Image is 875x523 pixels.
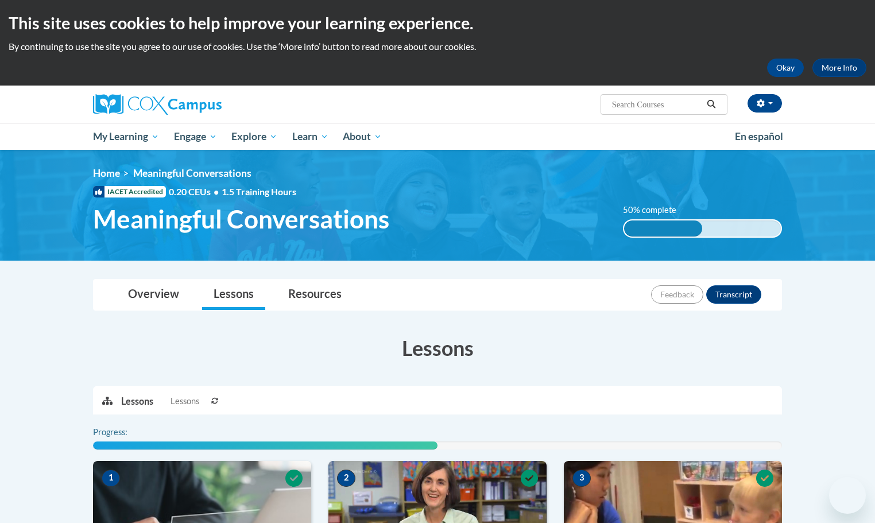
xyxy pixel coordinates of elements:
[829,477,866,514] iframe: Button to launch messaging window
[121,395,153,408] p: Lessons
[86,123,167,150] a: My Learning
[292,130,328,144] span: Learn
[9,40,866,53] p: By continuing to use the site you agree to our use of cookies. Use the ‘More info’ button to read...
[93,167,120,179] a: Home
[624,220,703,237] div: 50% complete
[93,130,159,144] span: My Learning
[93,186,166,197] span: IACET Accredited
[703,98,720,111] button: Search
[93,426,159,439] label: Progress:
[727,125,791,149] a: En español
[735,130,783,142] span: En español
[337,470,355,487] span: 2
[651,285,703,304] button: Feedback
[343,130,382,144] span: About
[93,334,782,362] h3: Lessons
[93,94,311,115] a: Cox Campus
[133,167,251,179] span: Meaningful Conversations
[202,280,265,310] a: Lessons
[167,123,224,150] a: Engage
[231,130,277,144] span: Explore
[169,185,222,198] span: 0.20 CEUs
[9,11,866,34] h2: This site uses cookies to help improve your learning experience.
[285,123,336,150] a: Learn
[117,280,191,310] a: Overview
[812,59,866,77] a: More Info
[174,130,217,144] span: Engage
[93,94,222,115] img: Cox Campus
[222,186,296,197] span: 1.5 Training Hours
[76,123,799,150] div: Main menu
[748,94,782,113] button: Account Settings
[623,204,689,216] label: 50% complete
[102,470,120,487] span: 1
[706,285,761,304] button: Transcript
[171,395,199,408] span: Lessons
[767,59,804,77] button: Okay
[214,186,219,197] span: •
[611,98,703,111] input: Search Courses
[277,280,353,310] a: Resources
[93,204,389,234] span: Meaningful Conversations
[336,123,390,150] a: About
[224,123,285,150] a: Explore
[572,470,591,487] span: 3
